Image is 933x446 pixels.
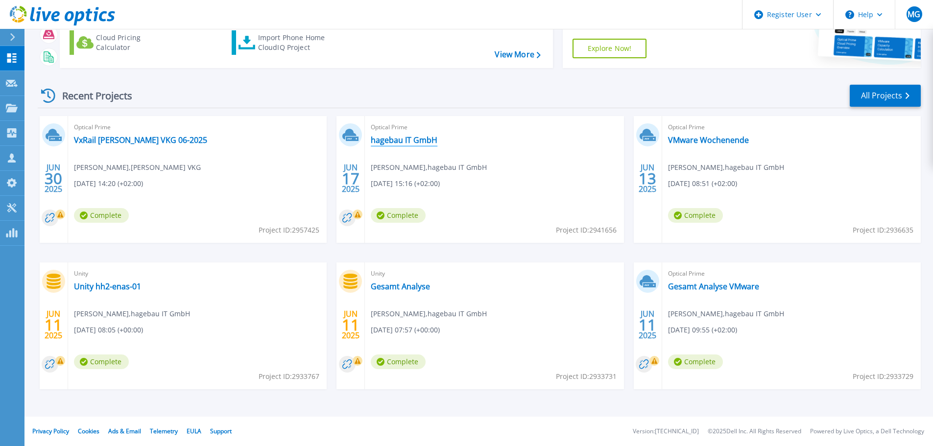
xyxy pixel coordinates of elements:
[639,321,656,329] span: 11
[74,325,143,335] span: [DATE] 08:05 (+00:00)
[495,50,540,59] a: View More
[258,33,335,52] div: Import Phone Home CloudIQ Project
[150,427,178,435] a: Telemetry
[342,321,359,329] span: 11
[668,122,915,133] span: Optical Prime
[74,268,321,279] span: Unity
[371,282,430,291] a: Gesamt Analyse
[668,208,723,223] span: Complete
[668,354,723,369] span: Complete
[74,162,201,173] span: [PERSON_NAME] , [PERSON_NAME] VKG
[259,225,319,235] span: Project ID: 2957425
[668,308,784,319] span: [PERSON_NAME] , hagebau IT GmbH
[633,428,699,435] li: Version: [TECHNICAL_ID]
[556,371,617,382] span: Project ID: 2933731
[371,208,426,223] span: Complete
[371,308,487,319] span: [PERSON_NAME] , hagebau IT GmbH
[810,428,924,435] li: Powered by Live Optics, a Dell Technology
[44,161,63,196] div: JUN 2025
[556,225,617,235] span: Project ID: 2941656
[342,174,359,183] span: 17
[38,84,145,108] div: Recent Projects
[371,268,618,279] span: Unity
[371,122,618,133] span: Optical Prime
[108,427,141,435] a: Ads & Email
[668,178,737,189] span: [DATE] 08:51 (+02:00)
[74,178,143,189] span: [DATE] 14:20 (+02:00)
[259,371,319,382] span: Project ID: 2933767
[668,135,749,145] a: VMware Wochenende
[708,428,801,435] li: © 2025 Dell Inc. All Rights Reserved
[187,427,201,435] a: EULA
[639,174,656,183] span: 13
[78,427,99,435] a: Cookies
[371,162,487,173] span: [PERSON_NAME] , hagebau IT GmbH
[96,33,174,52] div: Cloud Pricing Calculator
[668,325,737,335] span: [DATE] 09:55 (+02:00)
[32,427,69,435] a: Privacy Policy
[668,282,759,291] a: Gesamt Analyse VMware
[371,178,440,189] span: [DATE] 15:16 (+02:00)
[371,325,440,335] span: [DATE] 07:57 (+00:00)
[573,39,647,58] a: Explore Now!
[44,307,63,343] div: JUN 2025
[45,321,62,329] span: 11
[638,161,657,196] div: JUN 2025
[74,354,129,369] span: Complete
[853,225,913,235] span: Project ID: 2936635
[850,85,921,107] a: All Projects
[371,135,437,145] a: hagebau IT GmbH
[74,308,190,319] span: [PERSON_NAME] , hagebau IT GmbH
[371,354,426,369] span: Complete
[341,161,360,196] div: JUN 2025
[638,307,657,343] div: JUN 2025
[74,282,141,291] a: Unity hh2-enas-01
[853,371,913,382] span: Project ID: 2933729
[74,208,129,223] span: Complete
[668,162,784,173] span: [PERSON_NAME] , hagebau IT GmbH
[210,427,232,435] a: Support
[341,307,360,343] div: JUN 2025
[908,10,920,18] span: MG
[668,268,915,279] span: Optical Prime
[74,122,321,133] span: Optical Prime
[70,30,179,55] a: Cloud Pricing Calculator
[74,135,207,145] a: VxRail [PERSON_NAME] VKG 06-2025
[45,174,62,183] span: 30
